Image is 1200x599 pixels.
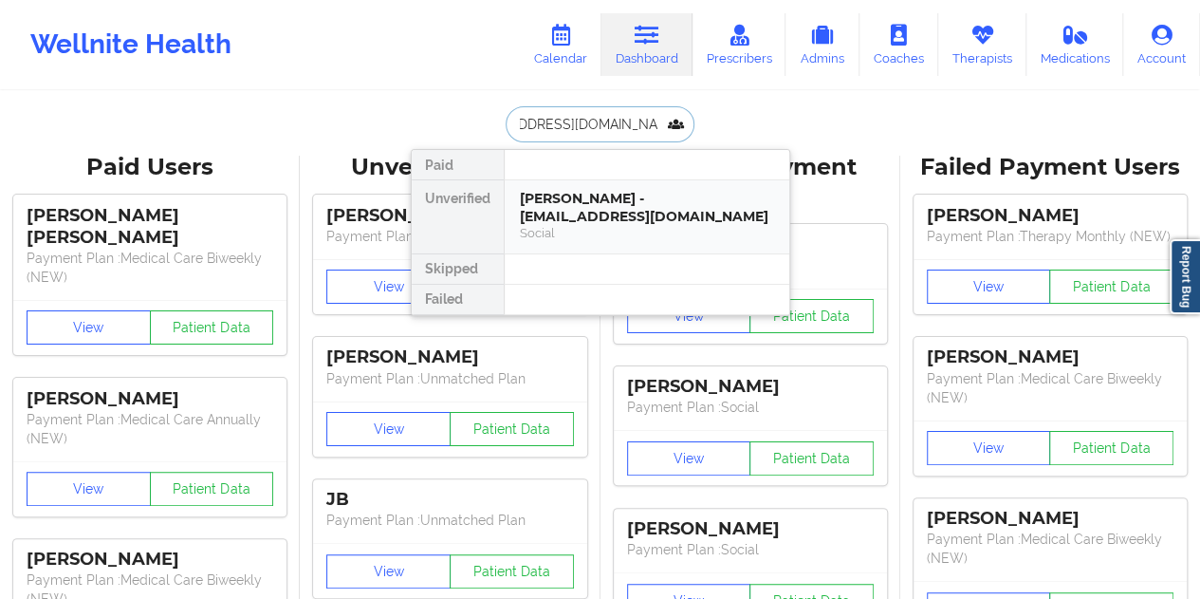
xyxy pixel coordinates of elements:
[627,540,874,559] p: Payment Plan : Social
[692,13,786,76] a: Prescribers
[326,369,573,388] p: Payment Plan : Unmatched Plan
[627,398,874,417] p: Payment Plan : Social
[1049,270,1173,304] button: Patient Data
[749,299,874,333] button: Patient Data
[326,346,573,368] div: [PERSON_NAME]
[520,190,774,225] div: [PERSON_NAME] - [EMAIL_ADDRESS][DOMAIN_NAME]
[927,431,1051,465] button: View
[27,388,273,410] div: [PERSON_NAME]
[749,441,874,476] button: Patient Data
[150,472,274,506] button: Patient Data
[938,13,1026,76] a: Therapists
[412,180,504,254] div: Unverified
[27,472,151,506] button: View
[326,489,573,511] div: JB
[927,270,1051,304] button: View
[627,518,874,540] div: [PERSON_NAME]
[627,376,874,398] div: [PERSON_NAME]
[450,412,574,446] button: Patient Data
[412,285,504,315] div: Failed
[326,270,451,304] button: View
[927,369,1173,407] p: Payment Plan : Medical Care Biweekly (NEW)
[627,441,751,476] button: View
[1026,13,1124,76] a: Medications
[1170,239,1200,314] a: Report Bug
[914,153,1187,182] div: Failed Payment Users
[27,310,151,345] button: View
[27,410,273,448] p: Payment Plan : Medical Care Annually (NEW)
[785,13,859,76] a: Admins
[13,153,286,182] div: Paid Users
[326,554,451,589] button: View
[520,13,601,76] a: Calendar
[412,254,504,285] div: Skipped
[859,13,938,76] a: Coaches
[520,225,774,241] div: Social
[927,227,1173,246] p: Payment Plan : Therapy Monthly (NEW)
[412,150,504,180] div: Paid
[601,13,692,76] a: Dashboard
[326,511,573,530] p: Payment Plan : Unmatched Plan
[450,554,574,589] button: Patient Data
[927,346,1173,368] div: [PERSON_NAME]
[326,205,573,227] div: [PERSON_NAME]
[326,412,451,446] button: View
[927,530,1173,568] p: Payment Plan : Medical Care Biweekly (NEW)
[927,205,1173,227] div: [PERSON_NAME]
[27,205,273,249] div: [PERSON_NAME] [PERSON_NAME]
[27,549,273,571] div: [PERSON_NAME]
[313,153,586,182] div: Unverified Users
[150,310,274,345] button: Patient Data
[1049,431,1173,465] button: Patient Data
[27,249,273,287] p: Payment Plan : Medical Care Biweekly (NEW)
[627,299,751,333] button: View
[1123,13,1200,76] a: Account
[326,227,573,246] p: Payment Plan : Unmatched Plan
[927,508,1173,530] div: [PERSON_NAME]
